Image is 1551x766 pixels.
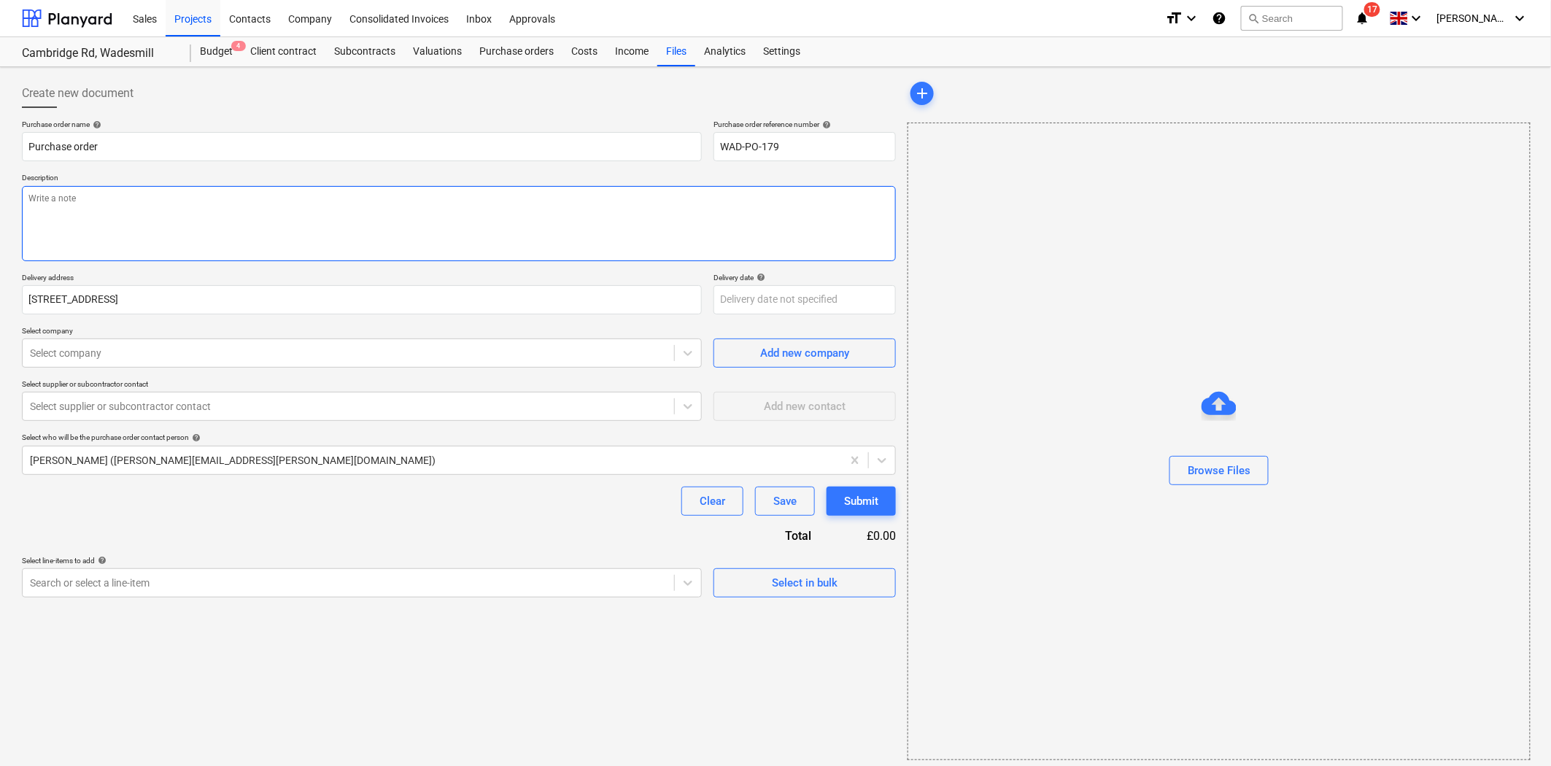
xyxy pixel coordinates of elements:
div: Total [706,527,835,544]
button: Browse Files [1169,456,1269,485]
span: help [819,120,831,129]
input: Reference number [713,132,896,161]
div: Browse Files [1188,461,1250,480]
div: Select who will be the purchase order contact person [22,433,896,442]
p: Select supplier or subcontractor contact [22,379,702,392]
button: Clear [681,487,743,516]
a: Income [606,37,657,66]
a: Analytics [695,37,754,66]
div: Purchase order reference number [713,120,896,129]
a: Valuations [404,37,471,66]
a: Files [657,37,695,66]
div: Purchase order name [22,120,702,129]
span: [PERSON_NAME] [1437,12,1510,24]
a: Settings [754,37,809,66]
button: Search [1241,6,1343,31]
div: Clear [700,492,725,511]
span: add [913,85,931,102]
a: Subcontracts [325,37,404,66]
button: Submit [827,487,896,516]
div: Submit [844,492,878,511]
span: Create new document [22,85,134,102]
span: help [95,556,107,565]
a: Budget4 [191,37,241,66]
input: Delivery address [22,285,702,314]
a: Purchase orders [471,37,562,66]
div: Delivery date [713,273,896,282]
i: keyboard_arrow_down [1512,9,1529,27]
span: help [90,120,101,129]
div: Add new company [760,344,849,363]
input: Delivery date not specified [713,285,896,314]
i: format_size [1165,9,1183,27]
p: Delivery address [22,273,702,285]
div: Browse Files [908,123,1531,760]
input: Document name [22,132,702,161]
i: keyboard_arrow_down [1408,9,1426,27]
span: help [189,433,201,442]
span: help [754,273,765,282]
p: Description [22,173,896,185]
button: Save [755,487,815,516]
div: Select line-items to add [22,556,702,565]
i: Knowledge base [1212,9,1226,27]
div: Budget [191,37,241,66]
iframe: Chat Widget [1478,696,1551,766]
i: keyboard_arrow_down [1183,9,1200,27]
button: Select in bulk [713,568,896,597]
p: Select company [22,326,702,338]
i: notifications [1355,9,1369,27]
span: 17 [1364,2,1380,17]
button: Add new company [713,338,896,368]
span: search [1248,12,1259,24]
span: 4 [231,41,246,51]
div: Cambridge Rd, Wadesmill [22,46,174,61]
div: Select in bulk [772,573,838,592]
div: £0.00 [835,527,897,544]
div: Save [773,492,797,511]
a: Client contract [241,37,325,66]
a: Costs [562,37,606,66]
